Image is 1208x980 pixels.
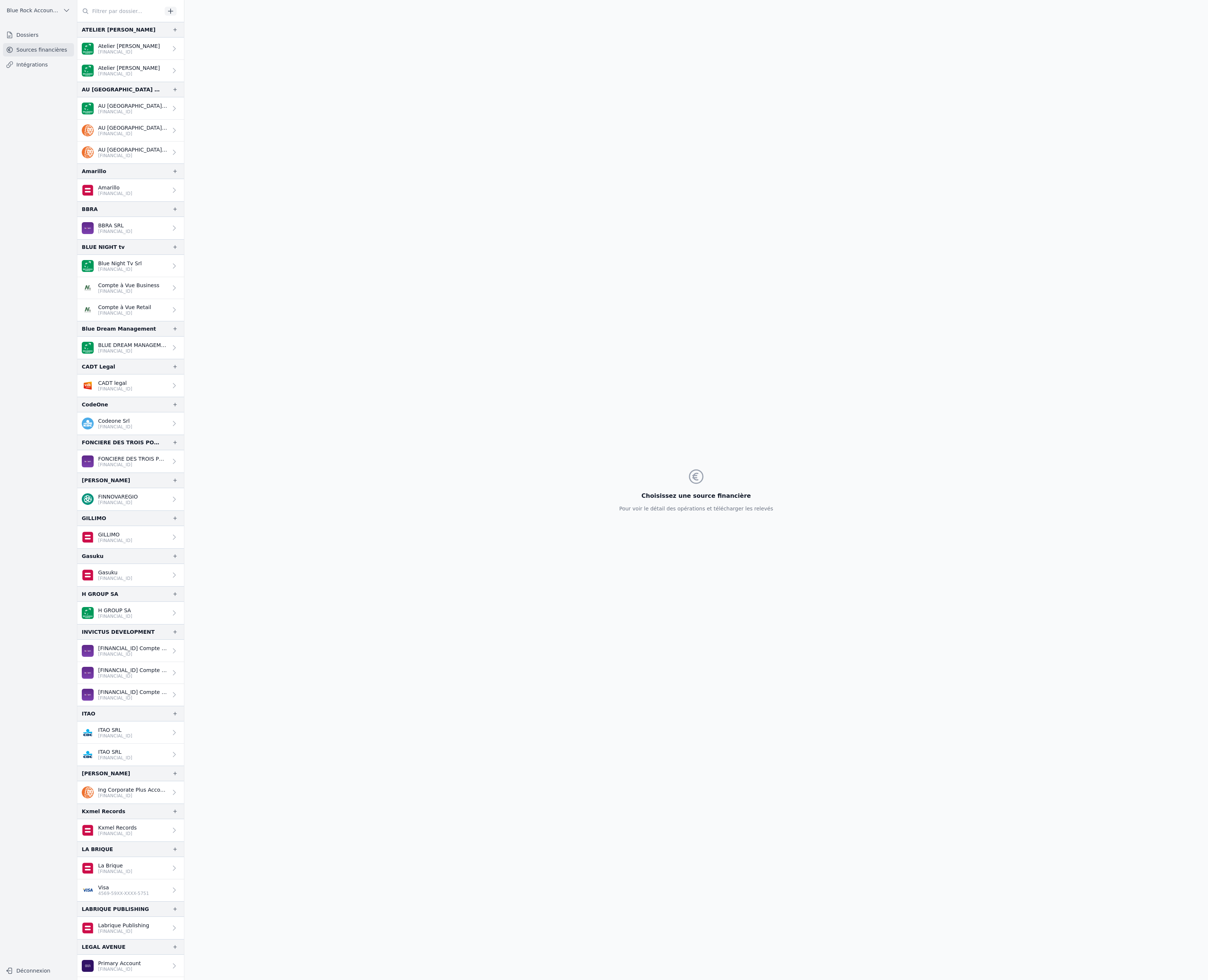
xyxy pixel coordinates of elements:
img: BNP_BE_BUSINESS_GEBABEBB.png [82,65,94,77]
div: Amarillo [82,167,106,176]
p: Codeone Srl [98,417,132,425]
div: BLUE NIGHT tv [82,243,125,252]
img: belfius.png [82,569,94,581]
p: CADT legal [98,379,132,387]
div: LABRIQUE PUBLISHING [82,905,149,914]
p: AU [GEOGRAPHIC_DATA] SA [98,124,168,132]
div: INVICTUS DEVELOPMENT [82,627,155,636]
a: Sources financières [3,43,74,56]
p: La Brique [98,862,132,869]
a: Intégrations [3,58,74,71]
img: belfius.png [82,184,94,196]
a: H GROUP SA [FINANCIAL_ID] [77,602,184,624]
div: CADT Legal [82,362,115,371]
img: AION_BMPBBEBBXXX.png [82,960,94,972]
img: CBC_CREGBEBB.png [82,727,94,739]
div: BBRA [82,205,98,214]
p: 4569-59XX-XXXX-5751 [98,890,149,896]
p: [FINANCIAL_ID] [98,538,132,543]
img: kbc.png [82,418,94,429]
p: Ing Corporate Plus Account [98,786,168,794]
p: [FINANCIAL_ID] Compte Go [PERSON_NAME] [98,645,168,652]
a: [FINANCIAL_ID] Compte Go [PERSON_NAME] [FINANCIAL_ID] [77,684,184,706]
p: Kxmel Records [98,824,137,831]
p: [FINANCIAL_ID] [98,310,151,316]
a: Amarillo [FINANCIAL_ID] [77,179,184,201]
a: Labrique Publishing [FINANCIAL_ID] [77,917,184,939]
a: ITAO SRL [FINANCIAL_ID] [77,744,184,766]
img: ing.png [82,124,94,136]
p: Labrique Publishing [98,922,149,929]
p: [FINANCIAL_ID] [98,793,168,799]
p: BLUE DREAM MANAGEMENT SRL [98,341,168,349]
div: Gasuku [82,552,104,561]
img: triodosbank.png [82,493,94,505]
a: Visa 4569-59XX-XXXX-5751 [77,879,184,901]
div: LEGAL AVENUE [82,942,126,951]
img: BNP_BE_BUSINESS_GEBABEBB.png [82,43,94,55]
div: FONCIERE DES TROIS PONTS [82,438,160,447]
img: BNP_BE_BUSINESS_GEBABEBB.png [82,342,94,354]
a: BBRA SRL [FINANCIAL_ID] [77,217,184,239]
p: [FINANCIAL_ID] [98,733,132,739]
p: Pour voir le détail des opérations et télécharger les relevés [619,505,773,512]
p: Compte à Vue Retail [98,304,151,311]
p: Atelier [PERSON_NAME] [98,42,160,50]
p: Blue Night Tv Srl [98,260,142,267]
p: [FINANCIAL_ID] [98,966,141,972]
p: [FINANCIAL_ID] [98,386,132,392]
div: ATELIER [PERSON_NAME] [82,25,155,34]
p: [FINANCIAL_ID] [98,131,168,137]
p: [FINANCIAL_ID] [98,424,132,430]
div: GILLIMO [82,514,106,523]
p: [FINANCIAL_ID] [98,49,160,55]
a: Dossiers [3,28,74,42]
div: [PERSON_NAME] [82,476,130,485]
img: VDK_VDSPBE22XXX.png [82,380,94,392]
p: [FINANCIAL_ID] [98,191,132,197]
a: [FINANCIAL_ID] Compte Business Package Invictus Development [FINANCIAL_ID] [77,662,184,684]
a: Compte à Vue Business [FINANCIAL_ID] [77,277,184,299]
div: CodeOne [82,400,108,409]
a: Primary Account [FINANCIAL_ID] [77,955,184,977]
img: BEOBANK_CTBKBEBX.png [82,645,94,657]
div: [PERSON_NAME] [82,769,130,778]
p: [FINANCIAL_ID] Compte Business Package Invictus Development [98,666,168,674]
p: [FINANCIAL_ID] [98,755,132,761]
p: [FINANCIAL_ID] [98,153,168,159]
p: Primary Account [98,960,141,967]
a: BLUE DREAM MANAGEMENT SRL [FINANCIAL_ID] [77,337,184,359]
a: FONCIERE DES TROIS PONTS [FINANCIAL_ID] [77,450,184,473]
p: [FINANCIAL_ID] [98,348,168,354]
p: BBRA SRL [98,222,132,229]
p: Gasuku [98,569,132,576]
img: BEOBANK_CTBKBEBX.png [82,455,94,467]
p: [FINANCIAL_ID] [98,228,132,234]
p: ITAO SRL [98,748,132,756]
div: Kxmel Records [82,807,125,816]
p: [FINANCIAL_ID] [98,462,168,468]
p: Compte à Vue Business [98,282,159,289]
img: NAGELMACKERS_BNAGBEBBXXX.png [82,304,94,316]
p: [FINANCIAL_ID] [98,673,168,679]
p: [FINANCIAL_ID] [98,288,159,294]
a: Compte à Vue Retail [FINANCIAL_ID] [77,299,184,321]
p: [FINANCIAL_ID] Compte Go [PERSON_NAME] [98,688,168,696]
p: [FINANCIAL_ID] [98,831,137,837]
span: Blue Rock Accounting [7,7,60,14]
p: FONCIERE DES TROIS PONTS [98,455,168,463]
a: GILLIMO [FINANCIAL_ID] [77,526,184,548]
p: [FINANCIAL_ID] [98,71,160,77]
p: [FINANCIAL_ID] [98,928,149,934]
p: [FINANCIAL_ID] [98,109,168,115]
p: GILLIMO [98,531,132,538]
a: ITAO SRL [FINANCIAL_ID] [77,721,184,744]
a: FINNOVAREGIO [FINANCIAL_ID] [77,488,184,510]
p: [FINANCIAL_ID] [98,500,138,506]
p: Amarillo [98,184,132,191]
p: [FINANCIAL_ID] [98,869,132,874]
div: LA BRIQUE [82,845,113,854]
div: Blue Dream Management [82,324,156,333]
img: BNP_BE_BUSINESS_GEBABEBB.png [82,260,94,272]
a: Kxmel Records [FINANCIAL_ID] [77,819,184,841]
